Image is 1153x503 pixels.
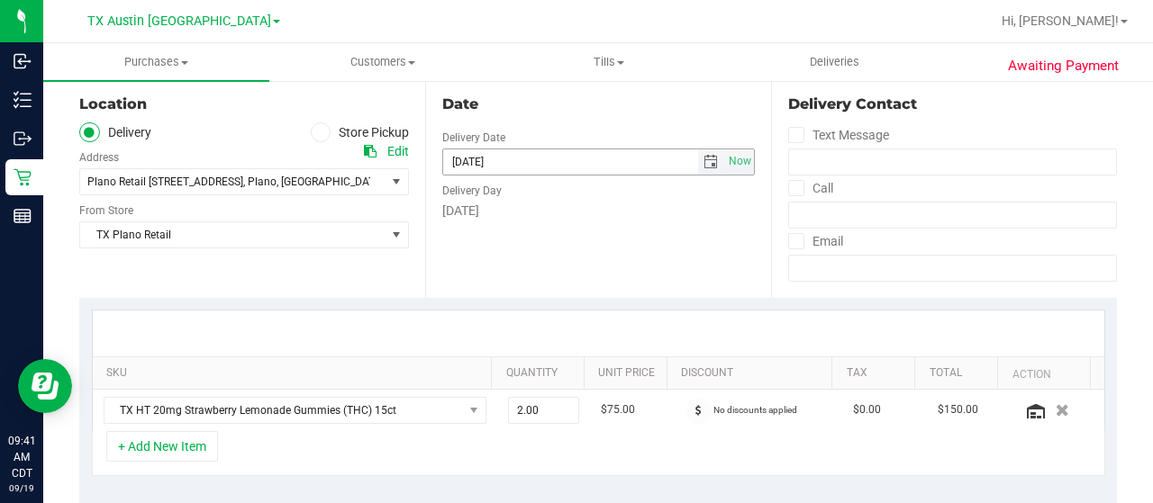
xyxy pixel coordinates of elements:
span: $150.00 [938,401,978,418]
span: Deliveries [785,54,884,70]
label: Delivery [79,122,151,143]
p: 09/19 [8,481,35,495]
span: Set Current date [725,148,756,175]
p: 09:41 AM CDT [8,433,35,481]
div: Date [442,94,755,115]
span: Hi, [PERSON_NAME]! [1002,13,1119,28]
inline-svg: Outbound [14,130,32,148]
a: Tax [847,366,908,381]
label: Text Message [788,122,889,148]
a: Quantity [506,366,577,381]
label: Call [788,175,833,202]
input: 2.00 [509,398,579,423]
span: NO DATA FOUND [104,397,486,424]
span: TX Plano Retail [80,222,386,247]
a: Purchases [43,43,269,81]
span: Customers [270,54,495,70]
span: Plano Retail [STREET_ADDRESS] [87,175,243,188]
a: Total [930,366,991,381]
span: select [386,222,408,247]
label: From Store [79,202,133,219]
label: Store Pickup [311,122,410,143]
span: , Plano [243,175,277,188]
span: TX HT 20mg Strawberry Lemonade Gummies (THC) 15ct [104,398,463,423]
a: Deliveries [722,43,948,81]
a: SKU [106,366,485,381]
inline-svg: Inventory [14,91,32,109]
a: Discount [681,366,825,381]
input: Format: (999) 999-9999 [788,148,1117,175]
span: Purchases [43,54,269,70]
a: Customers [269,43,495,81]
span: select [724,149,754,175]
span: , [GEOGRAPHIC_DATA] [277,175,385,188]
inline-svg: Reports [14,207,32,225]
a: Tills [495,43,722,81]
div: [DATE] [442,202,755,220]
span: No discounts applied [713,405,797,415]
label: Delivery Day [442,183,502,199]
span: $75.00 [601,401,635,418]
span: $0.00 [853,401,881,418]
iframe: Resource center [18,359,72,413]
div: Edit [387,142,409,161]
inline-svg: Retail [14,168,32,186]
button: + Add New Item [106,431,218,462]
span: select [698,149,724,175]
input: Format: (999) 999-9999 [788,202,1117,229]
span: TX Austin [GEOGRAPHIC_DATA] [87,13,271,29]
span: select [386,169,408,194]
th: Action [997,357,1089,390]
a: Unit Price [598,366,659,381]
span: Awaiting Payment [1008,56,1119,76]
span: Tills [496,54,721,70]
inline-svg: Inbound [14,52,32,70]
div: Location [79,94,409,115]
label: Email [788,229,843,255]
div: Delivery Contact [788,94,1117,115]
label: Delivery Date [442,130,505,146]
div: Copy address to clipboard [364,142,377,161]
label: Address [79,149,119,166]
